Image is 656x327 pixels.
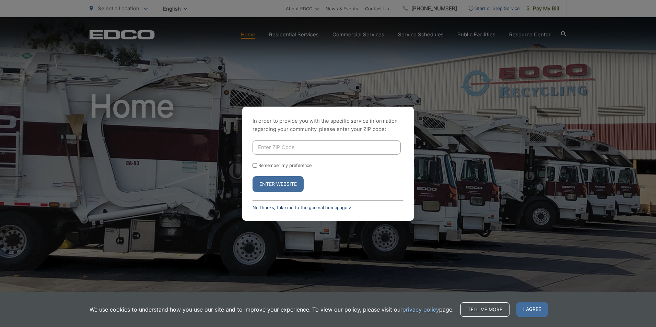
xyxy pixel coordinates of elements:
button: Enter Website [253,176,304,192]
p: In order to provide you with the specific service information regarding your community, please en... [253,117,403,133]
label: Remember my preference [258,163,312,168]
a: Tell me more [460,302,509,317]
a: privacy policy [402,305,439,314]
span: I agree [516,302,548,317]
a: No thanks, take me to the general homepage > [253,205,351,210]
input: Enter ZIP Code [253,140,401,155]
p: We use cookies to understand how you use our site and to improve your experience. To view our pol... [90,305,454,314]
